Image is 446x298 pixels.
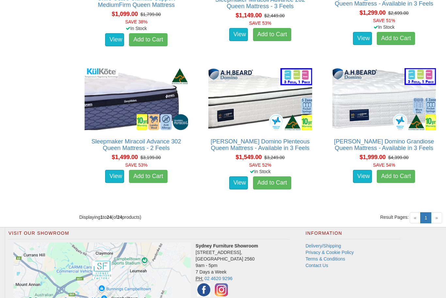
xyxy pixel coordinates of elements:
span: $1,999.00 [359,154,386,160]
del: $2,699.00 [388,10,408,16]
a: Sleepmaker Miracoil Advance 302 Queen Mattress - 2 Feels [91,138,181,151]
img: A.H Beard Domino Plenteous Queen Mattress - Available in 3 Feels [207,67,313,132]
strong: Sydney Furniture Showroom [196,243,258,248]
span: $1,099.00 [112,11,138,17]
div: In Stock [78,25,195,32]
span: « [410,212,421,223]
font: SAVE 52% [249,162,271,168]
del: $3,199.00 [140,155,161,160]
strong: 1 [100,215,103,220]
a: 02 4620 9296 [204,276,232,281]
font: SAVE 38% [125,19,147,24]
div: In Stock [326,24,442,30]
del: $2,449.00 [264,13,285,18]
a: View [229,28,248,41]
a: View [229,176,248,189]
span: $1,499.00 [112,154,138,160]
a: Add to Cart [253,28,291,41]
a: View [353,170,372,183]
span: Result Pages: [380,214,408,220]
a: [PERSON_NAME] Domino Grandiose Queen Mattress - Available in 3 Feels [334,138,434,151]
span: $1,549.00 [236,154,262,160]
a: Add to Cart [129,170,167,183]
h2: Information [306,231,401,239]
a: Add to Cart [377,170,415,183]
font: SAVE 53% [125,162,147,168]
a: [PERSON_NAME] Domino Plenteous Queen Mattress - Available in 3 Feels [211,138,310,151]
a: 1 [420,212,431,223]
a: Terms & Conditions [306,256,345,261]
img: Sleepmaker Miracoil Advance 302 Queen Mattress - 2 Feels [83,67,190,132]
img: Facebook [196,282,212,298]
strong: 24 [107,215,112,220]
a: View [105,170,124,183]
del: $3,249.00 [264,155,285,160]
span: $1,299.00 [359,9,386,16]
img: Instagram [213,282,230,298]
font: SAVE 51% [373,18,395,23]
a: View [105,33,124,46]
font: SAVE 53% [249,21,271,26]
span: $1,149.00 [236,12,262,19]
abbr: Phone [196,276,203,281]
strong: 24 [117,215,122,220]
font: SAVE 54% [373,162,395,168]
div: In Stock [202,168,318,175]
a: Add to Cart [253,176,291,189]
a: Privacy & Cookie Policy [306,250,354,255]
img: A.H Beard Domino Grandiose Queen Mattress - Available in 3 Feels [331,67,438,132]
span: » [431,212,442,223]
del: $1,799.00 [140,12,161,17]
a: View [353,32,372,45]
a: Add to Cart [377,32,415,45]
a: Add to Cart [129,33,167,46]
del: $4,399.00 [388,155,408,160]
a: Delivery/Shipping [306,243,341,248]
a: Contact Us [306,263,328,268]
div: Displaying to (of products) [74,214,260,220]
h2: Visit Our Showroom [8,231,289,239]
